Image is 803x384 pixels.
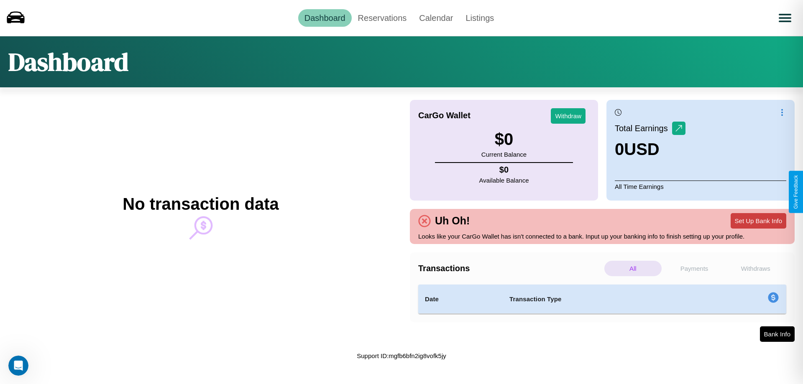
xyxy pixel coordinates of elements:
[551,108,586,124] button: Withdraw
[413,9,459,27] a: Calendar
[479,175,529,186] p: Available Balance
[773,6,797,30] button: Open menu
[760,326,795,342] button: Bank Info
[425,294,496,304] h4: Date
[481,130,527,149] h3: $ 0
[8,356,28,376] iframe: Intercom live chat
[479,165,529,175] h4: $ 0
[509,294,699,304] h4: Transaction Type
[793,175,799,209] div: Give Feedback
[431,215,474,227] h4: Uh Oh!
[352,9,413,27] a: Reservations
[481,149,527,160] p: Current Balance
[666,261,723,276] p: Payments
[8,45,128,79] h1: Dashboard
[418,231,786,242] p: Looks like your CarGo Wallet has isn't connected to a bank. Input up your banking info to finish ...
[418,285,786,314] table: simple table
[357,350,446,361] p: Support ID: mgfb6bfn2ig8vofk5jy
[298,9,352,27] a: Dashboard
[615,181,786,192] p: All Time Earnings
[615,121,672,136] p: Total Earnings
[418,264,602,273] h4: Transactions
[418,111,471,120] h4: CarGo Wallet
[615,140,685,159] h3: 0 USD
[459,9,500,27] a: Listings
[727,261,784,276] p: Withdraws
[731,213,786,229] button: Set Up Bank Info
[604,261,662,276] p: All
[123,195,279,214] h2: No transaction data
